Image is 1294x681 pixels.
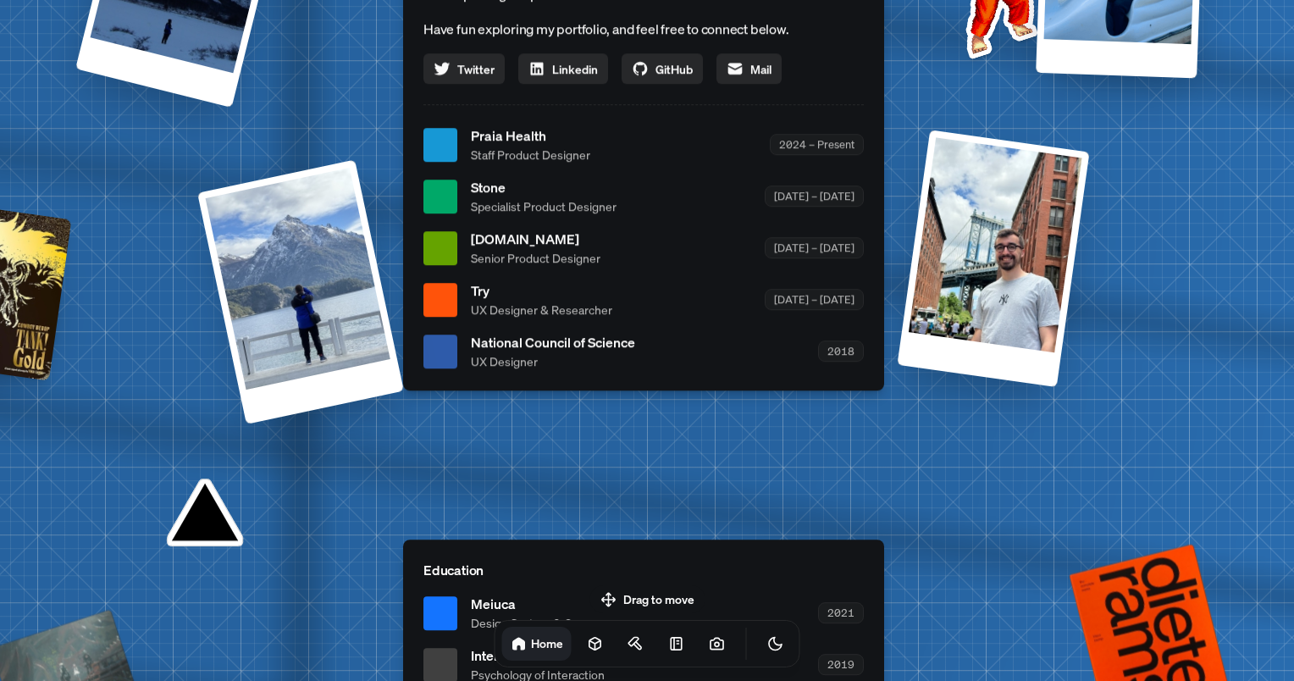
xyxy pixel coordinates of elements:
[471,594,585,614] span: Meiuca
[716,53,782,84] a: Mail
[471,301,612,318] span: UX Designer & Researcher
[531,635,563,651] h1: Home
[655,60,693,78] span: GitHub
[818,340,864,362] div: 2018
[622,53,703,84] a: GitHub
[750,60,771,78] span: Mail
[471,280,612,301] span: Try
[765,185,864,207] div: [DATE] – [DATE]
[471,332,635,352] span: National Council of Science
[471,146,590,163] span: Staff Product Designer
[502,627,572,661] a: Home
[423,53,505,84] a: Twitter
[423,560,864,580] p: Education
[471,177,617,197] span: Stone
[770,134,864,155] div: 2024 – Present
[423,18,864,40] p: Have fun exploring my portfolio, and feel free to connect below.
[471,125,590,146] span: Praia Health
[471,229,600,249] span: [DOMAIN_NAME]
[765,289,864,310] div: [DATE] – [DATE]
[471,249,600,267] span: Senior Product Designer
[765,237,864,258] div: [DATE] – [DATE]
[818,602,864,623] div: 2021
[457,60,495,78] span: Twitter
[471,645,653,666] span: Interaction Design Foundation
[759,627,793,661] button: Toggle Theme
[471,352,635,370] span: UX Designer
[471,614,585,632] span: Design System & Ops
[552,60,598,78] span: Linkedin
[471,197,617,215] span: Specialist Product Designer
[818,654,864,675] div: 2019
[518,53,608,84] a: Linkedin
